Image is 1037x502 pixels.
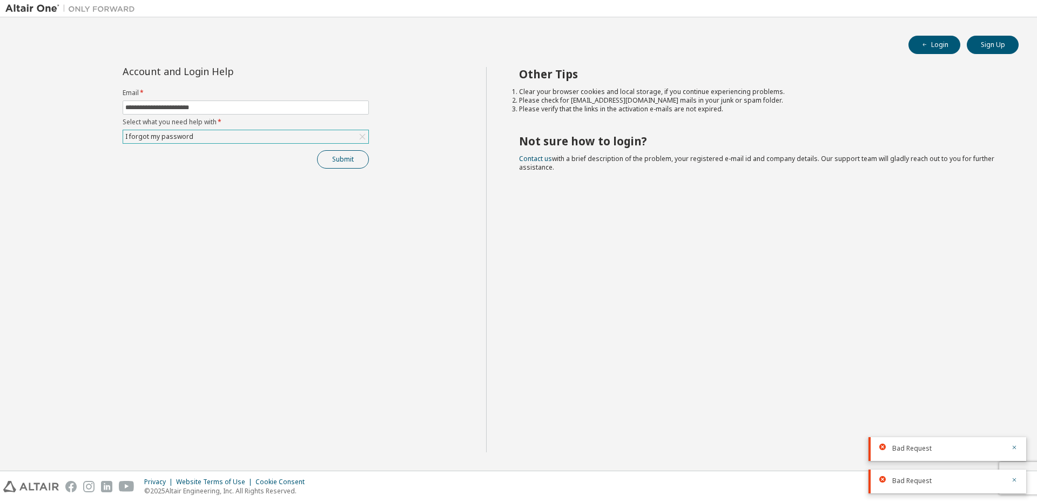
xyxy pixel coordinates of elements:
div: I forgot my password [123,130,368,143]
span: with a brief description of the problem, your registered e-mail id and company details. Our suppo... [519,154,994,172]
img: instagram.svg [83,481,95,492]
label: Email [123,89,369,97]
a: Contact us [519,154,552,163]
img: linkedin.svg [101,481,112,492]
button: Sign Up [967,36,1019,54]
img: facebook.svg [65,481,77,492]
div: Website Terms of Use [176,478,255,486]
img: altair_logo.svg [3,481,59,492]
span: Bad Request [892,477,932,485]
p: © 2025 Altair Engineering, Inc. All Rights Reserved. [144,486,311,496]
div: I forgot my password [124,131,195,143]
li: Clear your browser cookies and local storage, if you continue experiencing problems. [519,88,1000,96]
img: Altair One [5,3,140,14]
li: Please check for [EMAIL_ADDRESS][DOMAIN_NAME] mails in your junk or spam folder. [519,96,1000,105]
h2: Not sure how to login? [519,134,1000,148]
img: youtube.svg [119,481,134,492]
h2: Other Tips [519,67,1000,81]
li: Please verify that the links in the activation e-mails are not expired. [519,105,1000,113]
div: Privacy [144,478,176,486]
button: Login [908,36,960,54]
button: Submit [317,150,369,169]
div: Account and Login Help [123,67,320,76]
label: Select what you need help with [123,118,369,126]
div: Cookie Consent [255,478,311,486]
span: Bad Request [892,444,932,453]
